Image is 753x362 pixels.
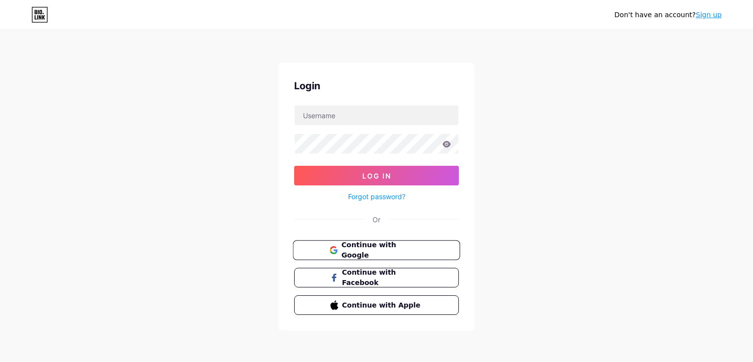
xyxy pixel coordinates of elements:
[294,166,459,185] button: Log In
[341,240,423,261] span: Continue with Google
[342,267,423,288] span: Continue with Facebook
[348,191,405,202] a: Forgot password?
[362,172,391,180] span: Log In
[293,240,460,260] button: Continue with Google
[294,295,459,315] button: Continue with Apple
[373,214,380,225] div: Or
[614,10,722,20] div: Don't have an account?
[295,105,458,125] input: Username
[294,240,459,260] a: Continue with Google
[342,300,423,310] span: Continue with Apple
[294,78,459,93] div: Login
[696,11,722,19] a: Sign up
[294,268,459,287] button: Continue with Facebook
